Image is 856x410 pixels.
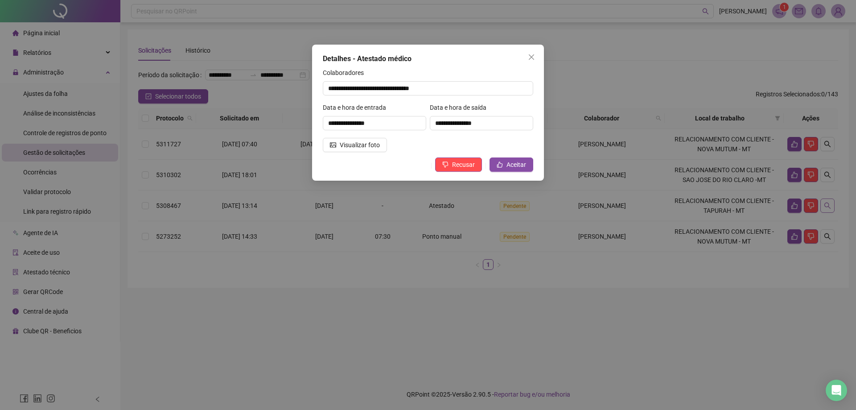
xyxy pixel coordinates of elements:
label: Data e hora de entrada [323,103,392,112]
button: Close [524,50,539,64]
label: Data e hora de saída [430,103,492,112]
span: like [497,162,503,168]
span: close [528,54,535,61]
button: Visualizar foto [323,138,387,152]
button: Aceitar [490,157,533,172]
span: Recusar [452,160,475,170]
span: Aceitar [506,160,526,170]
div: Open Intercom Messenger [826,380,847,401]
span: picture [330,142,336,148]
span: Visualizar foto [340,140,380,150]
button: Recusar [435,157,482,172]
span: dislike [442,162,449,168]
label: Colaboradores [323,68,370,78]
div: Detalhes - Atestado médico [323,54,533,64]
